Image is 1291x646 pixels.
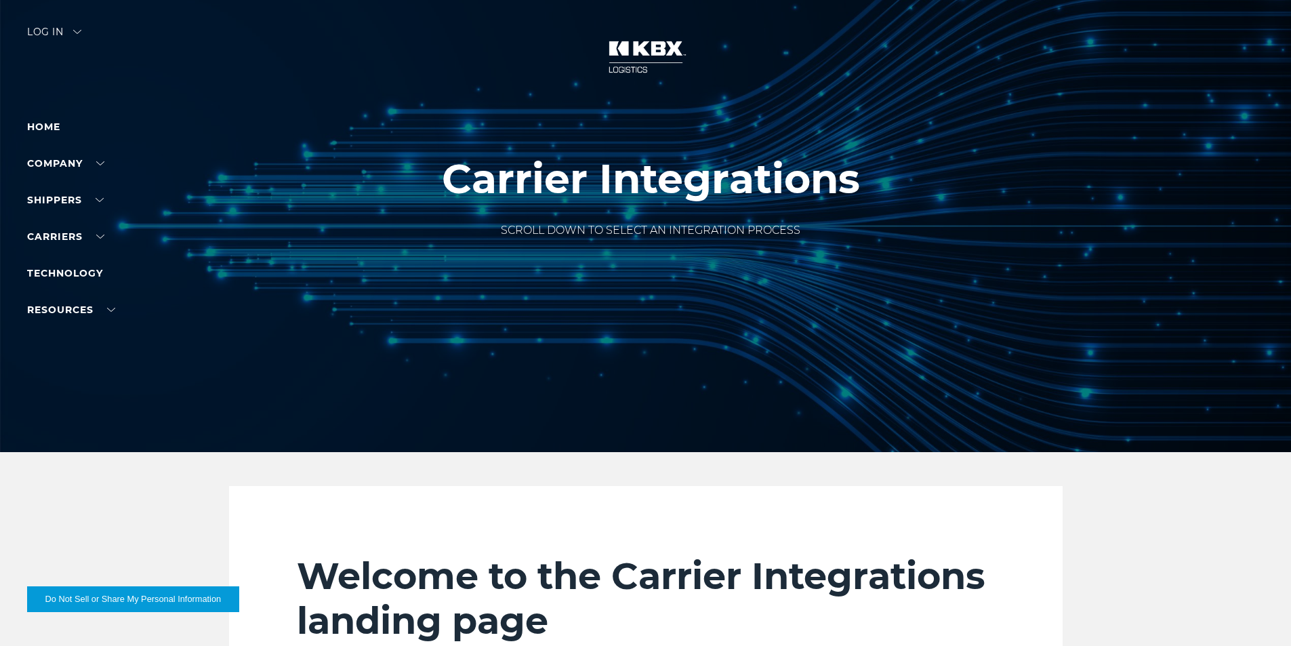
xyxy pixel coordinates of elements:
a: Company [27,157,104,169]
a: Technology [27,267,103,279]
p: SCROLL DOWN TO SELECT AN INTEGRATION PROCESS [442,222,860,239]
button: Do Not Sell or Share My Personal Information [27,586,239,612]
h1: Carrier Integrations [442,156,860,202]
div: Log in [27,27,81,47]
a: Home [27,121,60,133]
a: SHIPPERS [27,194,104,206]
img: kbx logo [595,27,697,87]
a: Carriers [27,230,104,243]
img: arrow [73,30,81,34]
h2: Welcome to the Carrier Integrations landing page [297,554,995,643]
a: RESOURCES [27,304,115,316]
